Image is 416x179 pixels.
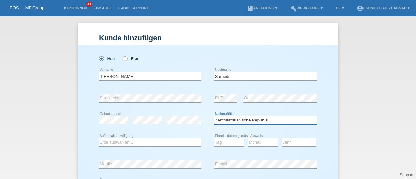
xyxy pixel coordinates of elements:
[357,5,363,12] i: account_circle
[290,5,297,12] i: build
[244,6,280,10] a: bookAnleitung ▾
[10,6,44,10] a: POS — MF Group
[115,6,152,10] a: E-Mail Support
[99,56,103,60] input: Herr
[99,34,317,42] h1: Kunde hinzufügen
[247,5,253,12] i: book
[86,2,92,7] span: 33
[123,56,127,60] input: Frau
[90,6,115,10] a: Einkäufe
[123,56,139,61] label: Frau
[61,6,90,10] a: Kund*innen
[354,6,413,10] a: account_circleEsomoto AG - Hagnau ▾
[400,173,413,177] a: Support
[332,6,347,10] a: DE ▾
[99,56,115,61] label: Herr
[287,6,326,10] a: buildWerkzeuge ▾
